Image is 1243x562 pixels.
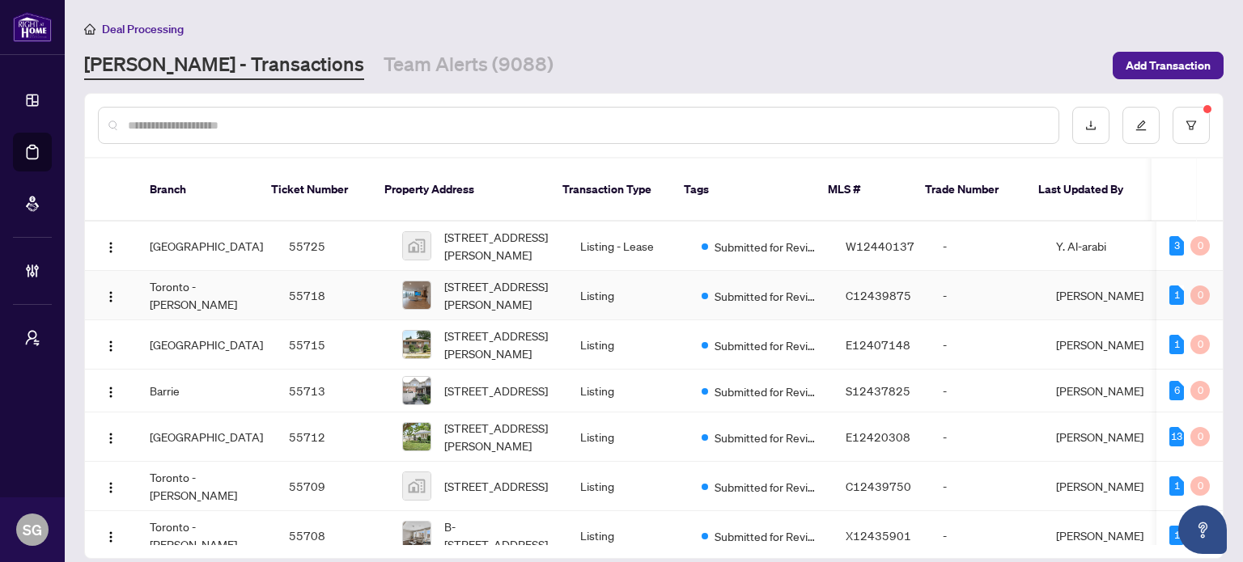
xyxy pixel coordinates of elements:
td: [PERSON_NAME] [1043,412,1165,462]
td: 55713 [276,370,389,412]
td: Listing - Lease [567,222,689,271]
div: 3 [1169,236,1184,256]
td: [PERSON_NAME] [1043,462,1165,511]
td: Y. Al-arabi [1043,222,1165,271]
span: Submitted for Review [715,382,820,400]
td: - [930,271,1043,320]
button: filter [1173,107,1210,144]
img: logo [13,12,52,42]
span: E12407148 [846,337,910,352]
td: - [930,320,1043,370]
td: [GEOGRAPHIC_DATA] [137,412,276,462]
span: download [1085,120,1097,131]
img: thumbnail-img [403,522,431,549]
span: Submitted for Review [715,238,820,256]
img: Logo [104,241,117,254]
img: thumbnail-img [403,331,431,358]
div: 0 [1190,335,1210,354]
span: Submitted for Review [715,527,820,545]
img: Logo [104,432,117,445]
div: 0 [1190,427,1210,446]
a: Team Alerts (9088) [384,51,554,80]
span: Submitted for Review [715,287,820,305]
span: [STREET_ADDRESS][PERSON_NAME] [444,277,554,313]
div: 6 [1169,381,1184,400]
th: MLS # [815,158,912,222]
td: - [930,370,1043,412]
button: Logo [98,332,124,357]
span: E12420308 [846,429,910,444]
td: 55718 [276,271,389,320]
th: Branch [137,158,258,222]
td: - [930,222,1043,271]
span: C12439875 [846,288,911,302]
span: user-switch [24,330,40,346]
td: [PERSON_NAME] [1043,370,1165,412]
span: X12435901 [846,528,911,543]
img: Logo [104,290,117,303]
button: edit [1122,107,1160,144]
th: Trade Number [912,158,1025,222]
span: edit [1135,120,1147,131]
img: Logo [104,530,117,543]
div: 0 [1190,285,1210,305]
td: [GEOGRAPHIC_DATA] [137,320,276,370]
span: W12440137 [846,239,914,253]
td: - [930,412,1043,462]
span: [STREET_ADDRESS][PERSON_NAME] [444,228,554,264]
span: Deal Processing [102,22,184,36]
img: Logo [104,481,117,494]
div: 1 [1169,285,1184,305]
span: [STREET_ADDRESS] [444,477,548,495]
img: thumbnail-img [403,281,431,309]
td: Toronto - [PERSON_NAME] [137,462,276,511]
th: Last Updated By [1025,158,1147,222]
th: Ticket Number [258,158,371,222]
button: download [1072,107,1109,144]
div: 1 [1169,526,1184,545]
img: Logo [104,340,117,353]
button: Logo [98,473,124,499]
button: Logo [98,522,124,548]
div: 1 [1169,476,1184,496]
div: 1 [1169,335,1184,354]
span: S12437825 [846,383,910,398]
td: [GEOGRAPHIC_DATA] [137,222,276,271]
td: 55712 [276,412,389,462]
span: Submitted for Review [715,336,820,354]
button: Logo [98,233,124,259]
td: - [930,462,1043,511]
td: Toronto - [PERSON_NAME] [137,271,276,320]
td: - [930,511,1043,560]
img: thumbnail-img [403,472,431,500]
span: [STREET_ADDRESS][PERSON_NAME] [444,327,554,362]
img: thumbnail-img [403,232,431,260]
td: [PERSON_NAME] [1043,511,1165,560]
td: Listing [567,412,689,462]
td: Toronto - [PERSON_NAME] [137,511,276,560]
td: [PERSON_NAME] [1043,271,1165,320]
td: Listing [567,320,689,370]
img: thumbnail-img [403,423,431,450]
td: 55715 [276,320,389,370]
button: Logo [98,282,124,308]
span: filter [1186,120,1197,131]
td: Barrie [137,370,276,412]
span: C12439750 [846,479,911,493]
td: Listing [567,271,689,320]
span: Add Transaction [1126,53,1211,78]
span: Submitted for Review [715,478,820,496]
th: Transaction Type [549,158,671,222]
span: home [84,23,95,35]
th: Tags [671,158,815,222]
span: B-[STREET_ADDRESS] [444,518,554,553]
span: SG [23,518,42,541]
div: 0 [1190,236,1210,256]
td: [PERSON_NAME] [1043,320,1165,370]
button: Logo [98,378,124,404]
td: 55709 [276,462,389,511]
div: 13 [1169,427,1184,446]
button: Add Transaction [1113,52,1224,79]
div: 0 [1190,476,1210,496]
td: 55725 [276,222,389,271]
